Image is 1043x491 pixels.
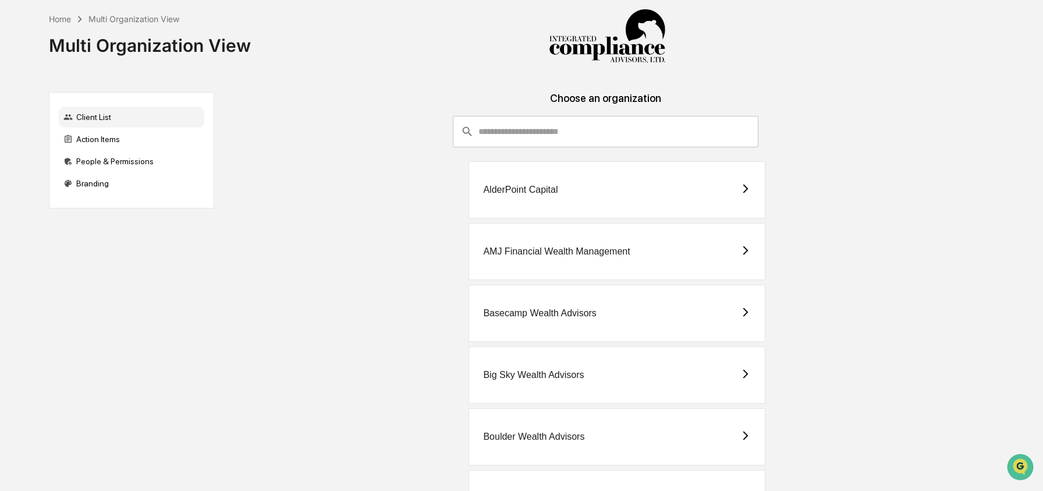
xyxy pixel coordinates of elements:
[7,164,78,185] a: 🔎Data Lookup
[1006,453,1037,484] iframe: Open customer support
[84,148,94,157] div: 🗄️
[59,107,204,128] div: Client List
[483,308,596,319] div: Basecamp Wealth Advisors
[453,116,758,147] div: consultant-dashboard__filter-organizations-search-bar
[40,101,147,110] div: We're available if you need us!
[7,142,80,163] a: 🖐️Preclearance
[12,24,212,43] p: How can we help?
[223,92,988,116] div: Choose an organization
[12,89,33,110] img: 1746055101610-c473b297-6a78-478c-a979-82029cc54cd1
[483,246,630,257] div: AMJ Financial Wealth Management
[12,148,21,157] div: 🖐️
[23,147,75,158] span: Preclearance
[59,173,204,194] div: Branding
[23,169,73,181] span: Data Lookup
[483,432,584,442] div: Boulder Wealth Advisors
[549,9,665,64] img: Integrated Compliance Advisors
[59,129,204,150] div: Action Items
[59,151,204,172] div: People & Permissions
[483,185,558,195] div: AlderPoint Capital
[116,197,141,206] span: Pylon
[483,370,584,380] div: Big Sky Wealth Advisors
[96,147,144,158] span: Attestations
[88,14,179,24] div: Multi Organization View
[40,89,191,101] div: Start new chat
[198,93,212,107] button: Start new chat
[80,142,149,163] a: 🗄️Attestations
[82,197,141,206] a: Powered byPylon
[49,26,251,56] div: Multi Organization View
[49,14,71,24] div: Home
[12,170,21,179] div: 🔎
